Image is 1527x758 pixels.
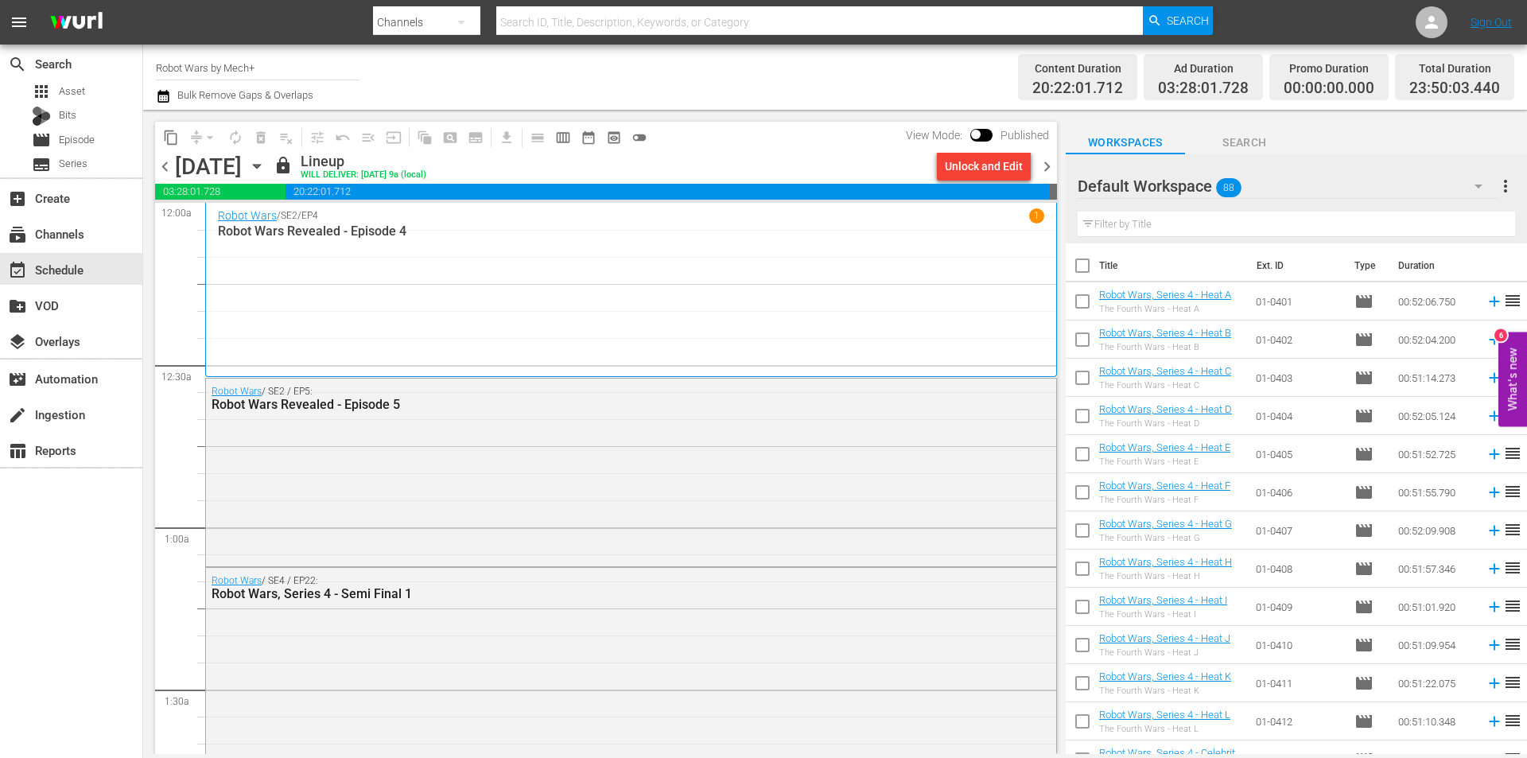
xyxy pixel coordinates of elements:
[163,130,179,146] span: content_copy
[8,225,27,244] span: Channels
[1392,664,1479,702] td: 00:51:22.075
[1354,406,1374,426] span: Episode
[1066,133,1185,153] span: Workspaces
[1099,556,1232,568] a: Robot Wars, Series 4 - Heat H
[1496,167,1515,205] button: more_vert
[32,107,51,126] div: Bits
[212,575,262,586] a: Robot Wars
[1284,80,1374,98] span: 00:00:00.000
[1099,480,1230,492] a: Robot Wars, Series 4 - Heat F
[1389,243,1484,288] th: Duration
[1247,243,1344,288] th: Ext. ID
[1392,588,1479,626] td: 00:51:01.920
[1099,709,1230,721] a: Robot Wars, Series 4 - Heat L
[406,122,437,153] span: Refresh All Search Blocks
[1099,518,1232,530] a: Robot Wars, Series 4 - Heat G
[286,184,1049,200] span: 20:22:01.712
[301,210,318,221] p: EP4
[631,130,647,146] span: toggle_off
[330,125,356,150] span: Revert to Primary Episode
[1354,330,1374,349] span: Episode
[1099,495,1230,505] div: The Fourth Wars - Heat F
[218,224,1044,239] p: Robot Wars Revealed - Episode 4
[1037,157,1057,177] span: chevron_right
[1503,635,1522,654] span: reorder
[1099,594,1227,606] a: Robot Wars, Series 4 - Heat I
[1032,57,1123,80] div: Content Duration
[1486,636,1503,654] svg: Add to Schedule
[1167,6,1209,35] span: Search
[1498,332,1527,426] button: Open Feedback Widget
[1249,435,1348,473] td: 01-0405
[59,132,95,148] span: Episode
[1486,293,1503,310] svg: Add to Schedule
[1486,674,1503,692] svg: Add to Schedule
[175,154,242,180] div: [DATE]
[1249,702,1348,741] td: 01-0412
[1099,365,1231,377] a: Robot Wars, Series 4 - Heat C
[1409,80,1500,98] span: 23:50:03.440
[1503,673,1522,692] span: reorder
[1345,243,1389,288] th: Type
[1503,444,1522,463] span: reorder
[1249,626,1348,664] td: 01-0410
[1392,702,1479,741] td: 00:51:10.348
[248,125,274,150] span: Select an event to delete
[59,84,85,99] span: Asset
[8,55,27,74] span: Search
[1099,533,1232,543] div: The Fourth Wars - Heat G
[1099,342,1231,352] div: The Fourth Wars - Heat B
[212,586,964,601] div: Robot Wars, Series 4 - Semi Final 1
[299,122,330,153] span: Customize Events
[1099,457,1230,467] div: The Fourth Wars - Heat E
[1496,177,1515,196] span: more_vert
[1486,560,1503,577] svg: Add to Schedule
[1392,321,1479,359] td: 00:52:04.200
[1049,184,1057,200] span: 00:09:56.560
[1486,484,1503,501] svg: Add to Schedule
[38,4,115,41] img: ans4CAIJ8jUAAAAAAAAAAAAAAAAAAAAAAAAgQb4GAAAAAAAAAAAAAAAAAAAAAAAAJMjXAAAAAAAAAAAAAAAAAAAAAAAAgAT5G...
[1354,597,1374,616] span: Episode
[1099,647,1230,658] div: The Fourth Wars - Heat J
[158,125,184,150] span: Copy Lineup
[1099,441,1230,453] a: Robot Wars, Series 4 - Heat E
[576,125,601,150] span: Month Calendar View
[519,122,550,153] span: Day Calendar View
[1392,435,1479,473] td: 00:51:52.725
[1099,571,1232,581] div: The Fourth Wars - Heat H
[1143,6,1213,35] button: Search
[1099,632,1230,644] a: Robot Wars, Series 4 - Heat J
[1486,713,1503,730] svg: Add to Schedule
[1099,243,1248,288] th: Title
[1392,511,1479,550] td: 00:52:09.908
[1185,133,1304,153] span: Search
[274,156,293,175] span: lock
[1392,397,1479,435] td: 00:52:05.124
[301,153,426,170] div: Lineup
[1078,164,1498,208] div: Default Workspace
[1503,520,1522,539] span: reorder
[627,125,652,150] span: 24 hours Lineup View is OFF
[1486,445,1503,463] svg: Add to Schedule
[1471,16,1512,29] a: Sign Out
[8,441,27,461] span: Reports
[1354,445,1374,464] span: Episode
[550,125,576,150] span: Week Calendar View
[1099,418,1232,429] div: The Fourth Wars - Heat D
[212,386,964,412] div: / SE2 / EP5:
[59,107,76,123] span: Bits
[8,261,27,280] span: Schedule
[993,129,1057,142] span: Published
[155,184,286,200] span: 03:28:01.728
[212,386,262,397] a: Robot Wars
[8,370,27,389] span: Automation
[277,210,281,221] p: /
[488,122,519,153] span: Download as CSV
[8,297,27,316] span: VOD
[1354,674,1374,693] span: Episode
[281,210,301,221] p: SE2 /
[212,397,964,412] div: Robot Wars Revealed - Episode 5
[1249,550,1348,588] td: 01-0408
[1099,686,1231,696] div: The Fourth Wars - Heat K
[1099,380,1231,391] div: The Fourth Wars - Heat C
